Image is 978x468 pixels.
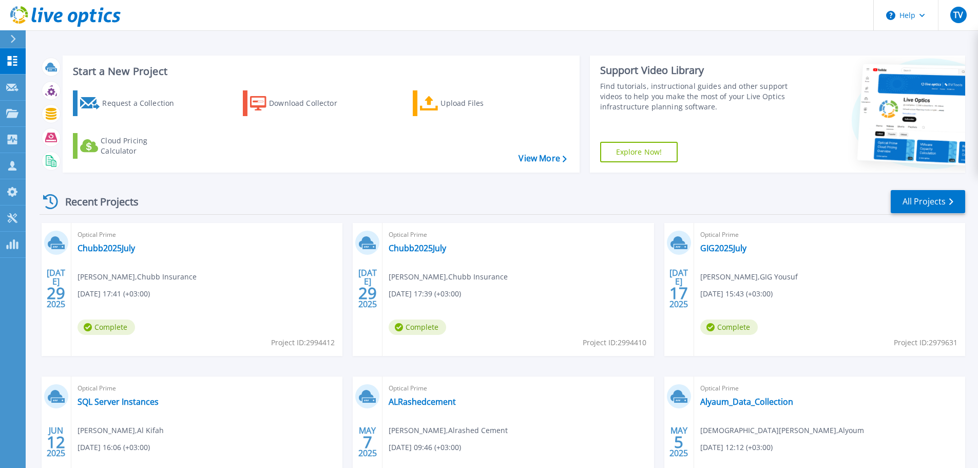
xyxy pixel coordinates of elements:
[363,438,372,446] span: 7
[440,93,523,114] div: Upload Files
[358,423,377,461] div: MAY 2025
[46,423,66,461] div: JUN 2025
[78,383,336,394] span: Optical Prime
[73,66,566,77] h3: Start a New Project
[669,289,688,297] span: 17
[358,289,377,297] span: 29
[389,397,456,407] a: ALRashedcement
[669,270,688,307] div: [DATE] 2025
[78,288,150,299] span: [DATE] 17:41 (+03:00)
[600,64,792,77] div: Support Video Library
[700,271,798,283] span: [PERSON_NAME] , GIG Yousuf
[600,81,792,112] div: Find tutorials, instructional guides and other support videos to help you make the most of your L...
[78,397,159,407] a: SQL Server Instances
[102,93,184,114] div: Request a Collection
[78,425,164,436] span: [PERSON_NAME] , Al Kifah
[269,93,351,114] div: Download Collector
[700,229,959,240] span: Optical Prime
[73,90,187,116] a: Request a Collection
[583,337,646,348] span: Project ID: 2994410
[389,229,647,240] span: Optical Prime
[271,337,335,348] span: Project ID: 2994412
[73,133,187,159] a: Cloud Pricing Calculator
[47,289,65,297] span: 29
[953,11,963,19] span: TV
[700,320,758,335] span: Complete
[389,425,508,436] span: [PERSON_NAME] , Alrashed Cement
[669,423,688,461] div: MAY 2025
[413,90,527,116] a: Upload Files
[700,442,773,453] span: [DATE] 12:12 (+03:00)
[389,320,446,335] span: Complete
[78,442,150,453] span: [DATE] 16:06 (+03:00)
[600,142,678,162] a: Explore Now!
[101,136,183,156] div: Cloud Pricing Calculator
[389,243,446,253] a: Chubb2025July
[358,270,377,307] div: [DATE] 2025
[46,270,66,307] div: [DATE] 2025
[389,442,461,453] span: [DATE] 09:46 (+03:00)
[78,320,135,335] span: Complete
[700,288,773,299] span: [DATE] 15:43 (+03:00)
[243,90,357,116] a: Download Collector
[78,271,197,283] span: [PERSON_NAME] , Chubb Insurance
[40,189,152,214] div: Recent Projects
[700,243,746,253] a: GIG2025July
[519,154,566,163] a: View More
[894,337,957,348] span: Project ID: 2979631
[674,438,683,446] span: 5
[700,397,793,407] a: Alyaum_Data_Collection
[78,229,336,240] span: Optical Prime
[700,383,959,394] span: Optical Prime
[389,288,461,299] span: [DATE] 17:39 (+03:00)
[389,383,647,394] span: Optical Prime
[700,425,864,436] span: [DEMOGRAPHIC_DATA][PERSON_NAME] , Alyoum
[47,438,65,446] span: 12
[389,271,508,283] span: [PERSON_NAME] , Chubb Insurance
[891,190,965,213] a: All Projects
[78,243,135,253] a: Chubb2025July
